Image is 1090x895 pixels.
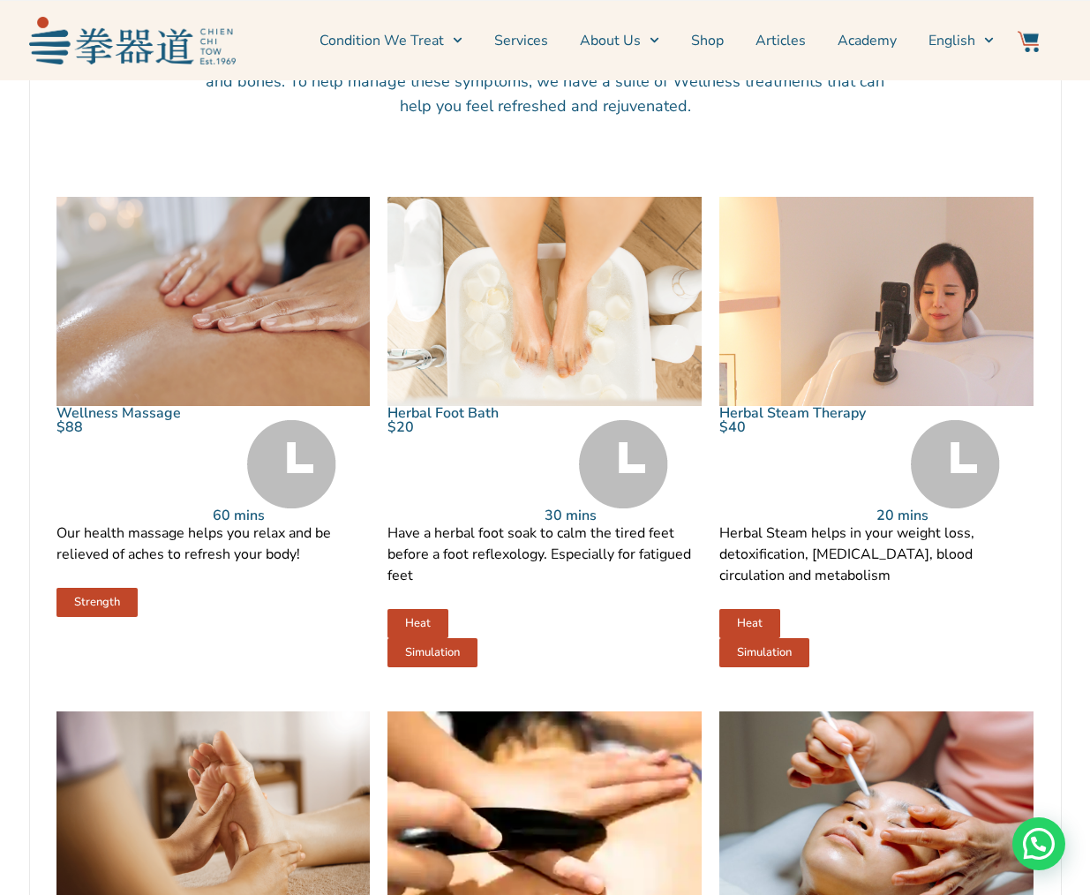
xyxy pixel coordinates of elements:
a: Academy [838,19,897,63]
a: Wellness Massage [56,403,181,423]
a: Simulation [719,638,809,667]
p: $40 [719,420,876,434]
a: Heat [719,609,780,638]
a: Articles [755,19,806,63]
img: Time Grey [911,420,1000,508]
p: 20 mins [876,508,1034,523]
span: Heat [737,618,763,629]
a: Strength [56,588,138,617]
img: Time Grey [579,420,668,508]
p: $88 [56,420,214,434]
a: Switch to English [928,19,994,63]
a: Condition We Treat [319,19,462,63]
p: 60 mins [213,508,370,523]
span: Simulation [737,647,792,658]
div: Need help? WhatsApp contact [1012,817,1065,870]
span: Simulation [405,647,460,658]
a: Shop [691,19,724,63]
nav: Menu [244,19,995,63]
a: Simulation [387,638,477,667]
span: English [928,30,975,51]
a: Herbal Steam Therapy [719,403,866,423]
a: Herbal Foot Bath [387,403,499,423]
img: Time Grey [247,420,336,508]
p: Have a herbal foot soak to calm the tired feet before a foot reflexology. Especially for fatigued... [387,523,702,586]
p: 30 mins [545,508,702,523]
img: Website Icon-03 [1018,31,1039,52]
p: Our health massage helps you relax and be relieved of aches to refresh your body! [56,523,371,565]
a: About Us [580,19,659,63]
p: Herbal Steam helps in your weight loss, detoxification, [MEDICAL_DATA], blood circulation and met... [719,523,1034,586]
span: Strength [74,597,120,608]
a: Heat [387,609,448,638]
a: Services [494,19,548,63]
p: $20 [387,420,545,434]
span: Heat [405,618,431,629]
